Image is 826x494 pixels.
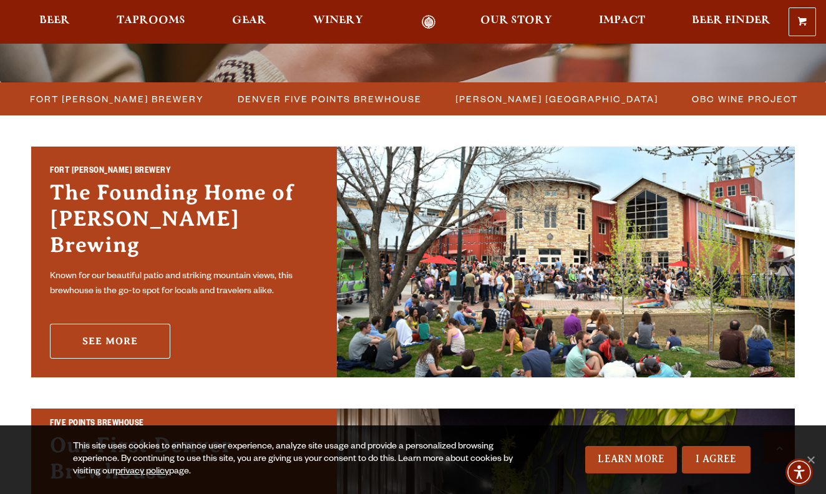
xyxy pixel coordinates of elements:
a: Odell Home [405,15,452,29]
a: Denver Five Points Brewhouse [230,90,428,108]
a: Impact [591,15,653,29]
p: Known for our beautiful patio and striking mountain views, this brewhouse is the go-to spot for l... [50,269,318,299]
a: Winery [305,15,371,29]
span: Impact [599,16,645,26]
a: [PERSON_NAME] [GEOGRAPHIC_DATA] [448,90,664,108]
img: Fort Collins Brewery & Taproom' [337,147,795,377]
span: Taprooms [117,16,185,26]
span: Beer [39,16,70,26]
span: [PERSON_NAME] [GEOGRAPHIC_DATA] [455,90,658,108]
a: Our Story [472,15,560,29]
h3: The Founding Home of [PERSON_NAME] Brewing [50,180,318,264]
a: Gear [224,15,275,29]
a: Fort [PERSON_NAME] Brewery [22,90,210,108]
a: OBC Wine Project [684,90,804,108]
span: Winery [313,16,363,26]
span: Our Story [480,16,552,26]
a: I Agree [682,446,751,473]
span: Fort [PERSON_NAME] Brewery [30,90,204,108]
div: This site uses cookies to enhance user experience, analyze site usage and provide a personalized ... [73,441,531,478]
a: See More [50,324,170,359]
a: Taprooms [109,15,193,29]
h2: Five Points Brewhouse [50,418,318,432]
span: OBC Wine Project [692,90,798,108]
span: Gear [232,16,266,26]
a: privacy policy [115,467,169,477]
span: Beer Finder [692,16,770,26]
a: Beer Finder [684,15,779,29]
a: Learn More [585,446,677,473]
a: Beer [31,15,78,29]
div: Accessibility Menu [785,458,813,486]
h2: Fort [PERSON_NAME] Brewery [50,165,318,180]
span: Denver Five Points Brewhouse [238,90,422,108]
